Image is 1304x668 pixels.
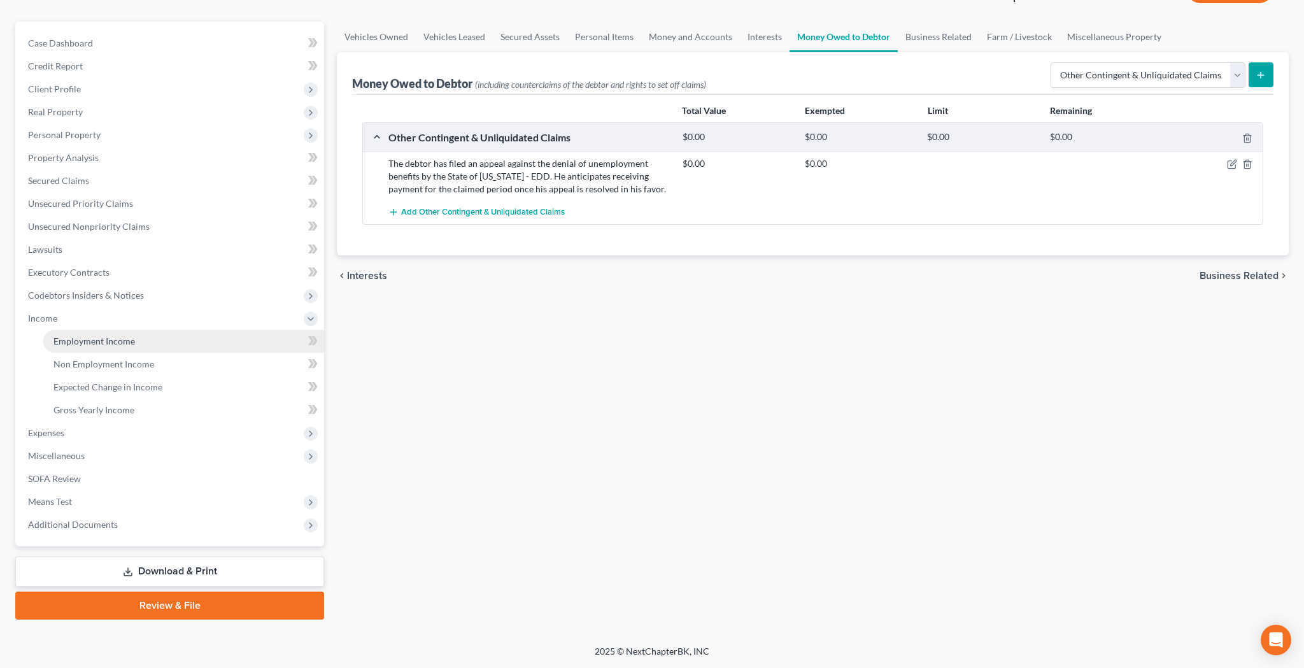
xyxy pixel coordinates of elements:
a: Lawsuits [18,238,324,261]
a: Secured Assets [493,22,567,52]
a: Case Dashboard [18,32,324,55]
span: Property Analysis [28,152,99,163]
a: Executory Contracts [18,261,324,284]
span: Add Other Contingent & Unliquidated Claims [401,208,565,218]
a: Money and Accounts [641,22,740,52]
span: Real Property [28,106,83,117]
span: Means Test [28,496,72,507]
i: chevron_left [337,271,347,281]
div: Money Owed to Debtor [352,76,706,91]
a: Property Analysis [18,146,324,169]
div: Open Intercom Messenger [1261,625,1291,655]
span: Miscellaneous [28,450,85,461]
div: 2025 © NextChapterBK, INC [289,645,1015,668]
span: Codebtors Insiders & Notices [28,290,144,301]
strong: Total Value [682,105,726,116]
span: Lawsuits [28,244,62,255]
span: Interests [347,271,387,281]
a: Review & File [15,592,324,620]
a: Credit Report [18,55,324,78]
a: Download & Print [15,557,324,586]
span: Client Profile [28,83,81,94]
span: Personal Property [28,129,101,140]
span: Employment Income [53,336,135,346]
span: Executory Contracts [28,267,110,278]
span: Case Dashboard [28,38,93,48]
strong: Limit [928,105,948,116]
span: SOFA Review [28,473,81,484]
span: Expenses [28,427,64,438]
span: Credit Report [28,60,83,71]
span: Income [28,313,57,323]
a: Vehicles Owned [337,22,416,52]
a: Non Employment Income [43,353,324,376]
a: Gross Yearly Income [43,399,324,422]
div: $0.00 [1044,131,1166,143]
span: Additional Documents [28,519,118,530]
span: Expected Change in Income [53,381,162,392]
div: $0.00 [798,157,921,170]
i: chevron_right [1279,271,1289,281]
span: Gross Yearly Income [53,404,134,415]
a: Secured Claims [18,169,324,192]
a: Unsecured Priority Claims [18,192,324,215]
span: Unsecured Priority Claims [28,198,133,209]
a: Unsecured Nonpriority Claims [18,215,324,238]
button: Add Other Contingent & Unliquidated Claims [388,201,565,224]
div: The debtor has filed an appeal against the denial of unemployment benefits by the State of [US_ST... [382,157,676,195]
span: Business Related [1200,271,1279,281]
a: Employment Income [43,330,324,353]
span: Unsecured Nonpriority Claims [28,221,150,232]
div: $0.00 [798,131,921,143]
div: $0.00 [676,131,798,143]
a: Expected Change in Income [43,376,324,399]
a: Business Related [898,22,979,52]
strong: Exempted [805,105,845,116]
a: Farm / Livestock [979,22,1059,52]
div: $0.00 [921,131,1043,143]
a: Personal Items [567,22,641,52]
a: Vehicles Leased [416,22,493,52]
span: Secured Claims [28,175,89,186]
span: (including counterclaims of the debtor and rights to set off claims) [475,79,706,90]
span: Non Employment Income [53,359,154,369]
a: SOFA Review [18,467,324,490]
button: Business Related chevron_right [1200,271,1289,281]
a: Miscellaneous Property [1059,22,1169,52]
div: $0.00 [676,157,798,170]
div: Other Contingent & Unliquidated Claims [382,131,676,144]
a: Interests [740,22,790,52]
a: Money Owed to Debtor [790,22,898,52]
strong: Remaining [1050,105,1092,116]
button: chevron_left Interests [337,271,387,281]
